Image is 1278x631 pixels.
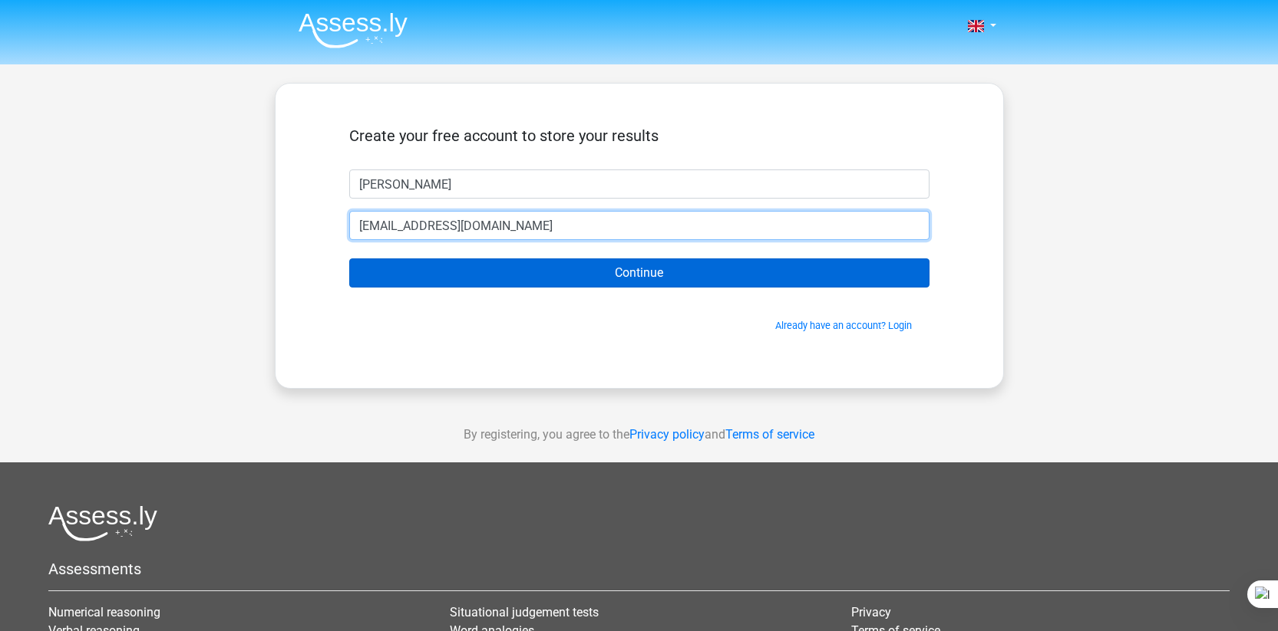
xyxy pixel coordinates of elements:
[48,605,160,619] a: Numerical reasoning
[349,127,930,145] h5: Create your free account to store your results
[450,605,599,619] a: Situational judgement tests
[851,605,891,619] a: Privacy
[48,505,157,541] img: Assessly logo
[349,169,930,199] input: First name
[349,211,930,240] input: Email
[629,427,705,442] a: Privacy policy
[725,427,814,442] a: Terms of service
[48,560,1230,578] h5: Assessments
[775,320,912,331] a: Already have an account? Login
[299,12,408,48] img: Assessly
[349,258,930,288] input: Continue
